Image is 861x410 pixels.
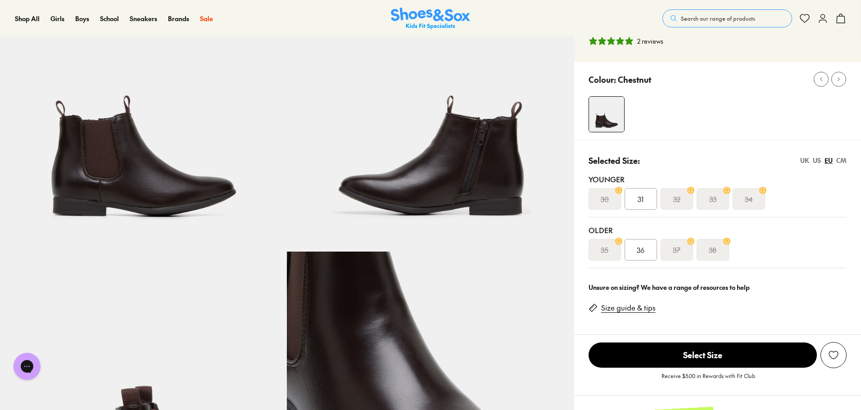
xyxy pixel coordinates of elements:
span: Search our range of products [681,14,755,23]
div: Unsure on sizing? We have a range of resources to help [589,283,847,292]
p: Chestnut [618,73,651,86]
s: 34 [745,194,753,204]
span: 36 [637,244,644,255]
s: 35 [601,244,608,255]
iframe: Gorgias live chat messenger [9,350,45,383]
div: Older [589,225,847,235]
p: Receive $5.00 in Rewards with Fit Club [662,372,755,388]
a: Shop All [15,14,40,23]
span: 31 [638,194,643,204]
img: 4-480457_1 [589,97,624,132]
a: School [100,14,119,23]
p: Selected Size: [589,154,640,167]
div: Younger [589,174,847,185]
p: Colour: [589,73,616,86]
span: Select Size [589,342,817,368]
div: US [813,156,821,165]
s: 30 [601,194,609,204]
a: Sale [200,14,213,23]
a: Girls [50,14,64,23]
a: Boys [75,14,89,23]
s: 32 [673,194,680,204]
div: 2 reviews [637,36,663,46]
button: Search our range of products [662,9,792,27]
img: SNS_Logo_Responsive.svg [391,8,470,30]
s: 38 [709,244,716,255]
a: Brands [168,14,189,23]
a: Shoes & Sox [391,8,470,30]
a: Size guide & tips [601,303,656,313]
div: CM [836,156,847,165]
s: 33 [709,194,716,204]
div: EU [825,156,833,165]
s: 37 [673,244,680,255]
a: Sneakers [130,14,157,23]
div: UK [800,156,809,165]
button: 5 stars, 2 ratings [589,36,663,46]
button: Select Size [589,342,817,368]
button: Add to Wishlist [820,342,847,368]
